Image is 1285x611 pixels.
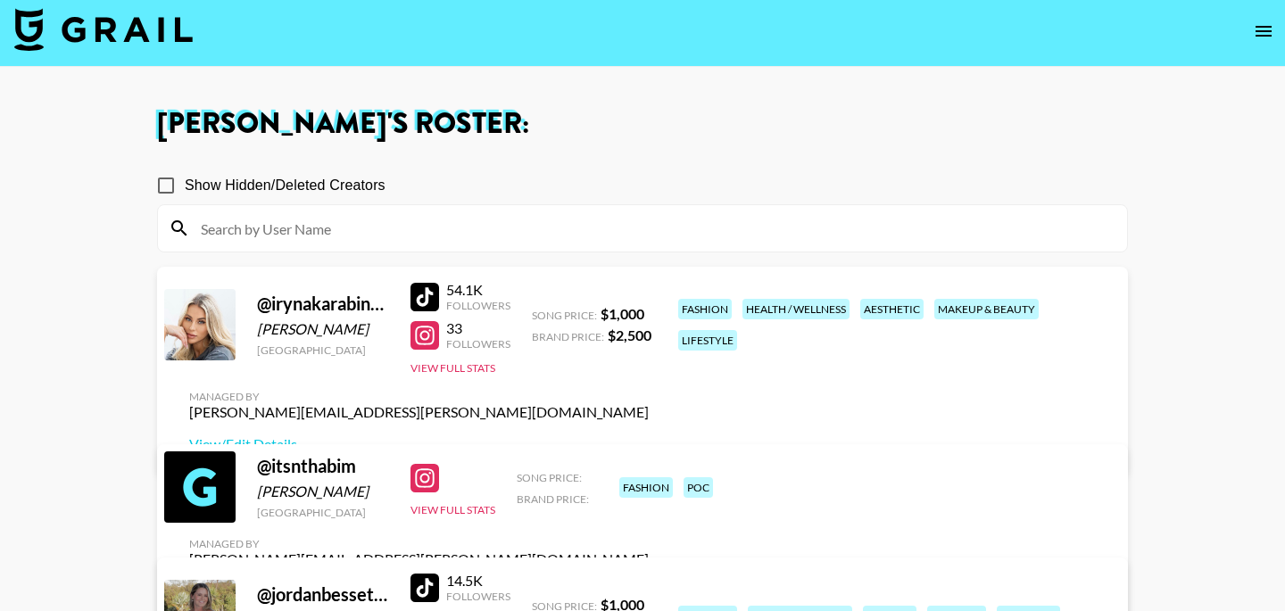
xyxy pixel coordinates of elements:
[608,326,651,343] strong: $ 2,500
[410,503,495,516] button: View Full Stats
[14,8,193,51] img: Grail Talent
[446,319,510,337] div: 33
[189,435,649,453] a: View/Edit Details
[860,299,924,319] div: aesthetic
[601,305,644,322] strong: $ 1,000
[257,343,389,357] div: [GEOGRAPHIC_DATA]
[678,330,737,351] div: lifestyle
[185,175,385,196] span: Show Hidden/Deleted Creators
[446,590,510,603] div: Followers
[532,330,604,343] span: Brand Price:
[446,572,510,590] div: 14.5K
[517,471,582,484] span: Song Price:
[257,293,389,315] div: @ irynakarabinovych
[189,390,649,403] div: Managed By
[742,299,850,319] div: health / wellness
[532,309,597,322] span: Song Price:
[684,477,713,498] div: poc
[1246,13,1281,49] button: open drawer
[934,299,1039,319] div: makeup & beauty
[446,299,510,312] div: Followers
[157,110,1128,138] h1: [PERSON_NAME] 's Roster:
[517,492,589,506] span: Brand Price:
[189,403,649,421] div: [PERSON_NAME][EMAIL_ADDRESS][PERSON_NAME][DOMAIN_NAME]
[619,477,673,498] div: fashion
[189,537,649,550] div: Managed By
[257,583,389,606] div: @ jordanbessette_
[446,337,510,351] div: Followers
[190,214,1116,243] input: Search by User Name
[257,455,389,477] div: @ itsnthabim
[257,483,389,500] div: [PERSON_NAME]
[257,506,389,519] div: [GEOGRAPHIC_DATA]
[410,361,495,375] button: View Full Stats
[257,320,389,338] div: [PERSON_NAME]
[189,550,649,568] div: [PERSON_NAME][EMAIL_ADDRESS][PERSON_NAME][DOMAIN_NAME]
[446,281,510,299] div: 54.1K
[678,299,732,319] div: fashion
